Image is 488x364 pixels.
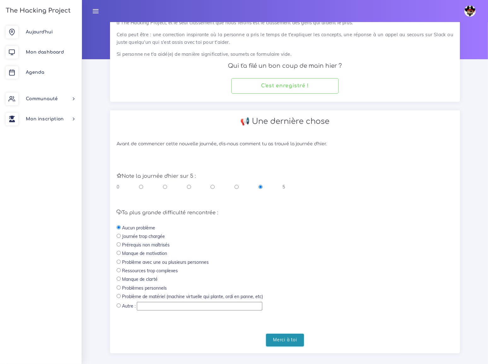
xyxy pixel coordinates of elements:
[117,117,453,126] h2: 📢 Une dernière chose
[117,184,285,190] div: 0 5
[122,303,136,309] label: Autre :
[122,285,167,291] label: Problèmes personnels
[117,210,453,216] h5: Ta plus grande difficulté rencontrée :
[261,83,309,89] h4: C'est enregistré !
[117,31,453,46] p: Cela peut être : une correction inspirante où la personne a pris le temps de t'expliquer les conc...
[117,173,453,179] h5: Note la journée d'hier sur 5 :
[122,233,165,240] label: Journée trop chargée
[122,250,167,257] label: Manque de motivation
[122,225,155,231] label: Aucun problème
[117,62,453,69] h4: Qui t'a filé un bon coup de main hier ?
[26,96,58,101] span: Communauté
[122,293,263,300] label: Problème de matériel (machine virtuelle qui plante, ordi en panne, etc)
[122,268,178,274] label: Ressources trop complexes
[122,276,158,282] label: Manque de clarté
[122,242,170,248] label: Prérequis non maîtrisés
[26,30,53,34] span: Aujourd'hui
[117,50,453,58] p: Si personne ne t'a aidé(e) de manière significative, soumets ce formulaire vide.
[117,142,453,147] h6: Avant de commencer cette nouvelle journée, dis-nous comment tu as trouvé la journée d'hier.
[266,334,304,347] input: Merci à toi
[464,5,476,17] img: avatar
[122,259,209,265] label: Problème avec une ou plusieurs personnes
[26,70,44,75] span: Agenda
[4,7,71,14] h3: The Hacking Project
[26,117,64,121] span: Mon inscription
[26,50,64,55] span: Mon dashboard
